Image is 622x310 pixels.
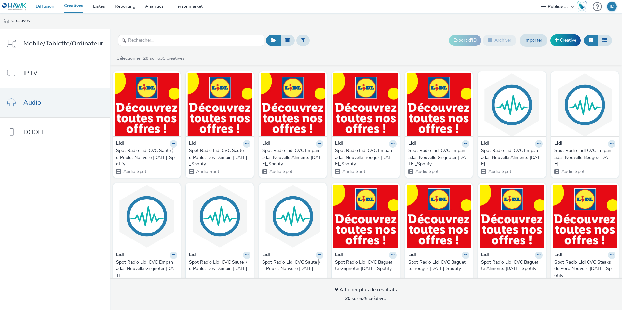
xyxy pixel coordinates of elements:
span: Mobile/Tablette/Ordinateur [23,39,103,48]
a: Spot Radio Lidl CVC Saute╠ü Poulet Des Demain [DATE]_Spotify [189,148,250,167]
div: Spot Radio Lidl CVC Baguette Aliments [DATE]_Spotify [481,259,540,272]
a: Spot Radio Lidl CVC Baguette Bougez [DATE]_Spotify [408,259,469,272]
img: Spot Radio Lidl CVC Saute╠ü Poulet Nouvelle 30-09-25 visual [261,185,325,248]
a: Spot Radio Lidl CVC Saute╠ü Poulet Nouvelle [DATE]_Spotify [116,148,177,167]
span: Audio [23,98,41,107]
input: Rechercher... [118,35,264,46]
div: Spot Radio Lidl CVC Steaks de Porc Nouvelle [DATE]_Spotify [554,259,613,279]
img: Spot Radio Lidl CVC Baguette Bougez 29-09-25_Spotify visual [407,185,471,248]
img: Spot Radio Lidl CVC Empanadas Nouvelle Grignoter 30-09-25 visual [115,185,179,248]
img: Spot Radio Lidl CVC Saute╠ü Poulet Nouvelle 30-09-25_Spotify visual [115,73,179,136]
a: Spot Radio Lidl CVC Empanadas Nouvelle Bougez [DATE]_Spotify [335,148,396,167]
button: Grille [584,35,598,46]
span: Audio Spot [196,168,219,174]
div: Spot Radio Lidl CVC Baguette Grignoter [DATE]_Spotify [335,259,394,272]
img: Spot Radio Lidl CVC Baguette Grignoter 29-09-25_Spotify visual [333,185,398,248]
div: Spot Radio Lidl CVC Empanadas Nouvelle Grignoter [DATE] [116,259,175,279]
span: Audio Spot [561,168,585,174]
div: Spot Radio Lidl CVC Saute╠ü Poulet Des Demain [DATE] [189,259,248,272]
div: Afficher plus de résultats [335,286,397,293]
div: Spot Radio Lidl CVC Empanadas Nouvelle Aliments [DATE] [481,148,540,167]
strong: Lidl [408,140,416,148]
strong: Lidl [116,252,124,259]
img: Spot Radio Lidl CVC Empanadas Nouvelle Grignoter 30-09-25_Spotify visual [407,73,471,136]
strong: Lidl [116,140,124,148]
img: Spot Radio Lidl CVC Empanadas Nouvelle Bougez 30-09-25 visual [553,73,617,136]
div: Spot Radio Lidl CVC Empanadas Nouvelle Bougez [DATE] [554,148,613,167]
div: Spot Radio Lidl CVC Empanadas Nouvelle Bougez [DATE]_Spotify [335,148,394,167]
div: Spot Radio Lidl CVC Saute╠ü Poulet Nouvelle [DATE]_Spotify [116,148,175,167]
strong: 20 [143,55,148,61]
a: Spot Radio Lidl CVC Saute╠ü Poulet Des Demain [DATE] [189,259,250,272]
a: Spot Radio Lidl CVC Empanadas Nouvelle Aliments [DATE]_Spotify [262,148,323,167]
a: Spot Radio Lidl CVC Empanadas Nouvelle Bougez [DATE] [554,148,615,167]
a: Importer [520,34,547,46]
span: Audio Spot [342,168,365,174]
img: Spot Radio Lidl CVC Steaks de Porc Nouvelle 29-09-25_Spotify visual [553,185,617,248]
img: Spot Radio Lidl CVC Empanadas Nouvelle Bougez 30-09-25_Spotify visual [333,73,398,136]
strong: Lidl [554,140,562,148]
span: Audio Spot [269,168,292,174]
img: Spot Radio Lidl CVC Saute╠ü Poulet Des Demain 30-09-25 visual [187,185,252,248]
button: Archiver [483,35,516,46]
a: Spot Radio Lidl CVC Baguette Aliments [DATE]_Spotify [481,259,542,272]
img: Spot Radio Lidl CVC Saute╠ü Poulet Des Demain 30-09-25_Spotify visual [187,73,252,136]
strong: Lidl [335,140,343,148]
a: Spot Radio Lidl CVC Empanadas Nouvelle Aliments [DATE] [481,148,542,167]
span: sur 635 créatives [345,295,386,302]
a: Hawk Academy [577,1,589,12]
strong: Lidl [481,252,489,259]
img: Spot Radio Lidl CVC Empanadas Nouvelle Aliments 30-09-25_Spotify visual [261,73,325,136]
img: Spot Radio Lidl CVC Baguette Aliments 29-09-25_Spotify visual [480,185,544,248]
strong: Lidl [481,140,489,148]
div: Spot Radio Lidl CVC Saute╠ü Poulet Des Demain [DATE]_Spotify [189,148,248,167]
img: undefined Logo [2,3,27,11]
span: Audio Spot [123,168,146,174]
div: Spot Radio Lidl CVC Empanadas Nouvelle Grignoter [DATE]_Spotify [408,148,467,167]
a: Spot Radio Lidl CVC Empanadas Nouvelle Grignoter [DATE] [116,259,177,279]
a: Spot Radio Lidl CVC Steaks de Porc Nouvelle [DATE]_Spotify [554,259,615,279]
strong: Lidl [262,140,270,148]
a: Spot Radio Lidl CVC Saute╠ü Poulet Nouvelle [DATE] [262,259,323,272]
span: DOOH [23,127,43,137]
button: Liste [598,35,612,46]
a: Spot Radio Lidl CVC Empanadas Nouvelle Grignoter [DATE]_Spotify [408,148,469,167]
strong: Lidl [408,252,416,259]
span: Audio Spot [488,168,511,174]
img: Hawk Academy [577,1,587,12]
img: Spot Radio Lidl CVC Empanadas Nouvelle Aliments 30-09-25 visual [480,73,544,136]
a: Spot Radio Lidl CVC Baguette Grignoter [DATE]_Spotify [335,259,396,272]
strong: Lidl [554,252,562,259]
span: Audio Spot [415,168,439,174]
img: audio [3,18,10,24]
button: Export d'ID [449,35,481,45]
a: Sélectionner sur 635 créatives [116,55,187,61]
span: IPTV [23,68,38,78]
div: Spot Radio Lidl CVC Empanadas Nouvelle Aliments [DATE]_Spotify [262,148,321,167]
strong: Lidl [262,252,270,259]
strong: Lidl [335,252,343,259]
strong: 20 [345,295,350,302]
div: Spot Radio Lidl CVC Baguette Bougez [DATE]_Spotify [408,259,467,272]
div: ID [610,2,614,11]
strong: Lidl [189,140,197,148]
div: Spot Radio Lidl CVC Saute╠ü Poulet Nouvelle [DATE] [262,259,321,272]
strong: Lidl [189,252,197,259]
a: Créative [550,34,581,46]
